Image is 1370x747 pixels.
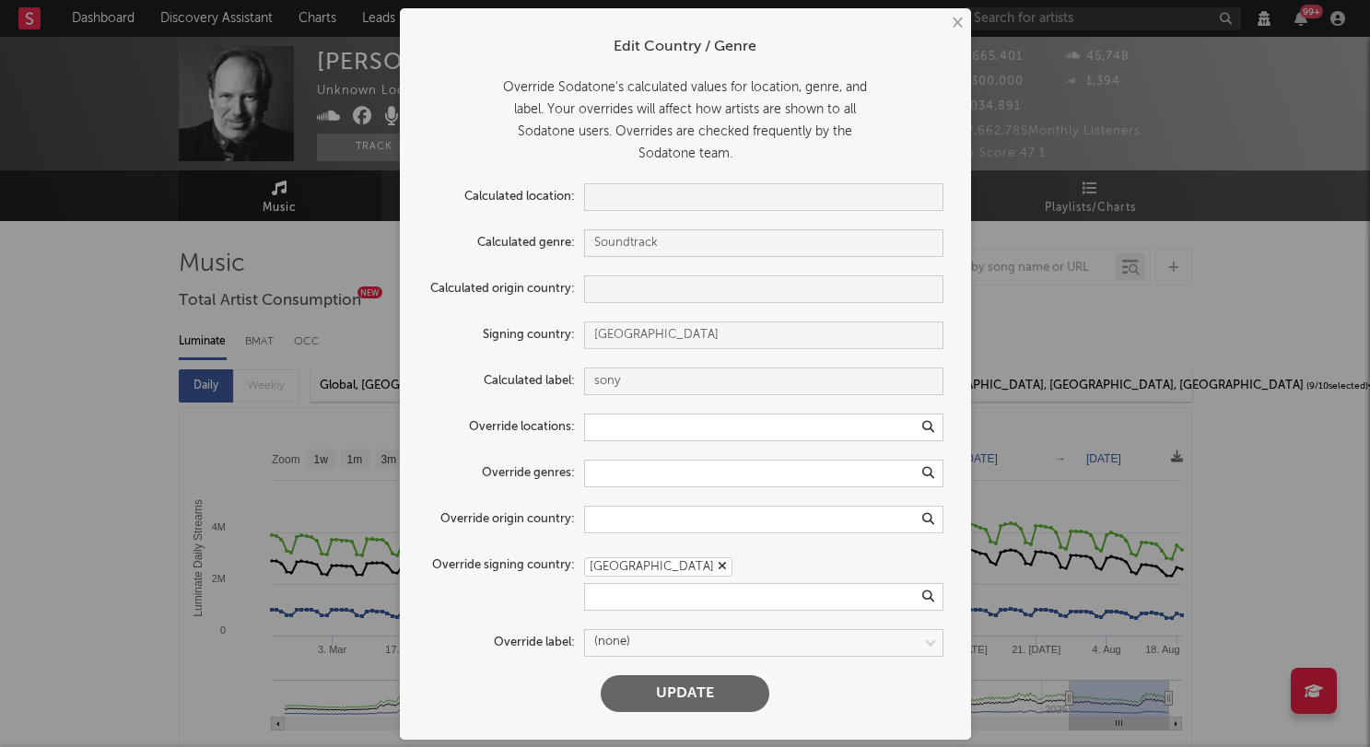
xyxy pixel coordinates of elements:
[427,414,584,436] label: Override locations:
[427,629,584,651] label: Override label:
[427,229,584,251] label: Calculated genre:
[584,557,732,577] div: [GEOGRAPHIC_DATA]
[427,460,584,482] label: Override genres:
[427,275,584,298] label: Calculated origin country:
[946,13,966,33] button: ×
[427,76,943,165] div: Override Sodatone's calculated values for location, genre, and label. Your overrides will affect ...
[427,321,584,344] label: Signing country:
[601,675,769,712] button: Update
[427,368,584,390] label: Calculated label:
[427,552,584,574] label: Override signing country:
[427,183,584,205] label: Calculated location:
[427,506,584,528] label: Override origin country:
[427,36,943,58] div: Edit Country / Genre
